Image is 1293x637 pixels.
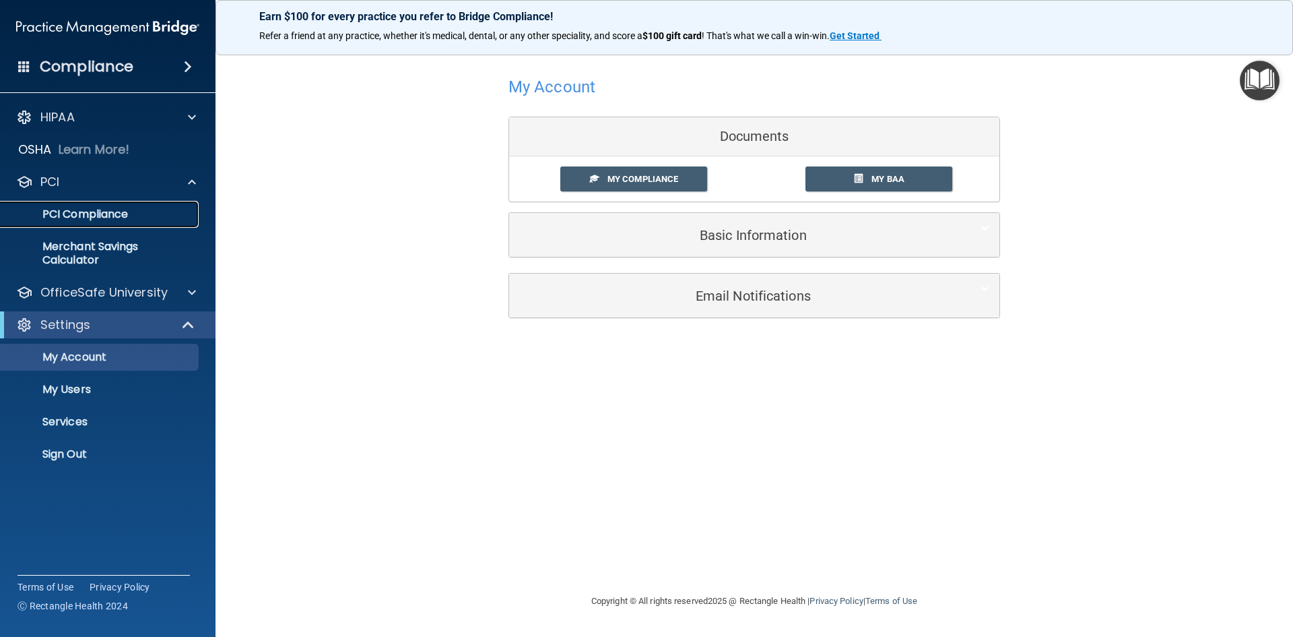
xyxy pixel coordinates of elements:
[16,284,196,301] a: OfficeSafe University
[702,30,830,41] span: ! That's what we call a win-win.
[40,284,168,301] p: OfficeSafe University
[90,580,150,594] a: Privacy Policy
[607,174,678,184] span: My Compliance
[259,30,642,41] span: Refer a friend at any practice, whether it's medical, dental, or any other speciality, and score a
[9,240,193,267] p: Merchant Savings Calculator
[809,596,863,606] a: Privacy Policy
[9,351,193,364] p: My Account
[519,220,989,250] a: Basic Information
[508,78,595,96] h4: My Account
[40,317,90,333] p: Settings
[509,117,999,156] div: Documents
[18,580,73,594] a: Terms of Use
[519,280,989,311] a: Email Notifications
[871,174,904,184] span: My BAA
[1240,61,1280,100] button: Open Resource Center
[16,14,199,41] img: PMB logo
[40,174,59,190] p: PCI
[9,383,193,396] p: My Users
[865,596,917,606] a: Terms of Use
[519,228,948,243] h5: Basic Information
[59,142,130,158] p: Learn More!
[16,109,196,125] a: HIPAA
[508,580,1000,623] div: Copyright © All rights reserved 2025 @ Rectangle Health | |
[18,142,52,158] p: OSHA
[830,30,882,41] a: Get Started
[642,30,702,41] strong: $100 gift card
[519,289,948,303] h5: Email Notifications
[259,10,1249,23] p: Earn $100 for every practice you refer to Bridge Compliance!
[40,57,133,76] h4: Compliance
[830,30,880,41] strong: Get Started
[9,448,193,461] p: Sign Out
[9,208,193,221] p: PCI Compliance
[9,415,193,429] p: Services
[40,109,75,125] p: HIPAA
[16,317,195,333] a: Settings
[18,599,128,613] span: Ⓒ Rectangle Health 2024
[16,174,196,190] a: PCI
